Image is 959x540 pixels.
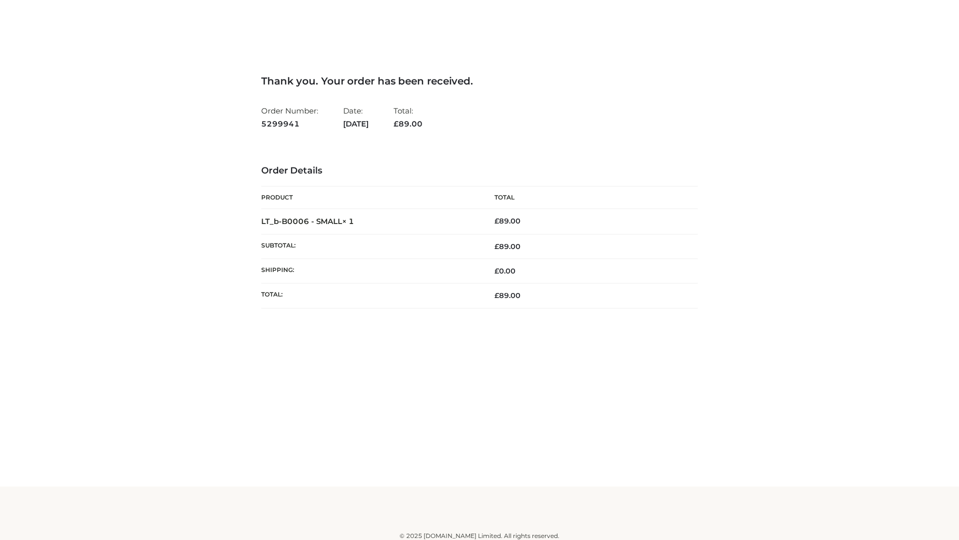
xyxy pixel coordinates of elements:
[394,119,399,128] span: £
[494,216,499,225] span: £
[261,102,318,132] li: Order Number:
[343,102,369,132] li: Date:
[261,259,479,283] th: Shipping:
[494,291,499,300] span: £
[261,165,698,176] h3: Order Details
[343,117,369,130] strong: [DATE]
[261,283,479,308] th: Total:
[394,102,423,132] li: Total:
[494,266,499,275] span: £
[261,234,479,258] th: Subtotal:
[261,75,698,87] h3: Thank you. Your order has been received.
[261,216,354,226] strong: LT_b-B0006 - SMALL
[494,291,520,300] span: 89.00
[394,119,423,128] span: 89.00
[494,216,520,225] bdi: 89.00
[494,242,520,251] span: 89.00
[494,242,499,251] span: £
[261,186,479,209] th: Product
[479,186,698,209] th: Total
[342,216,354,226] strong: × 1
[494,266,515,275] bdi: 0.00
[261,117,318,130] strong: 5299941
